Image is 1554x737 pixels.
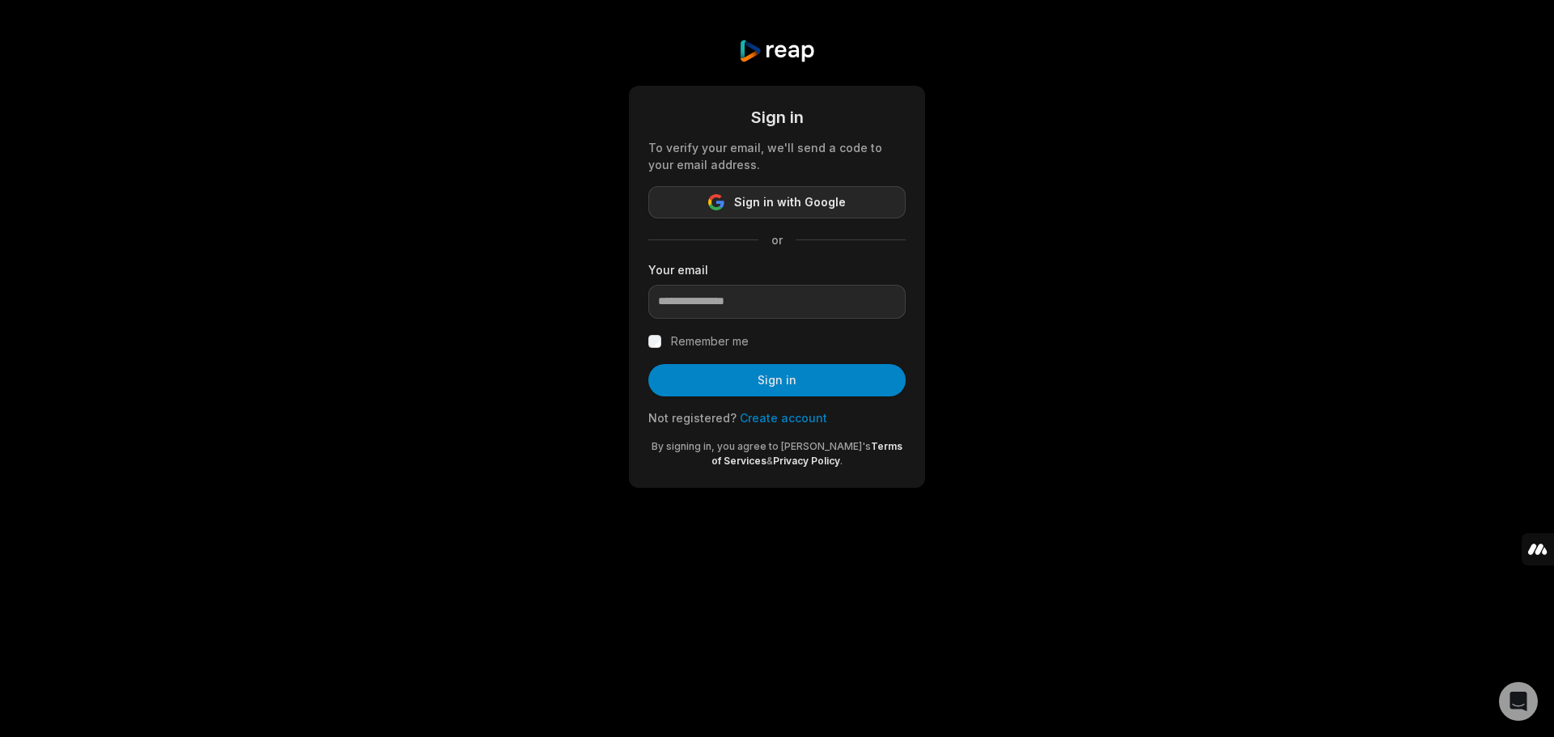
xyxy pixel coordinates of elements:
span: or [758,231,796,248]
span: By signing in, you agree to [PERSON_NAME]'s [652,440,871,452]
span: & [766,455,773,467]
a: Privacy Policy [773,455,840,467]
img: reap [738,39,815,63]
label: Remember me [671,332,749,351]
a: Create account [740,411,827,425]
button: Sign in with Google [648,186,906,218]
button: Sign in [648,364,906,396]
span: Sign in with Google [734,193,846,212]
div: To verify your email, we'll send a code to your email address. [648,139,906,173]
div: Open Intercom Messenger [1499,682,1538,721]
span: Not registered? [648,411,737,425]
label: Your email [648,261,906,278]
div: Sign in [648,105,906,129]
a: Terms of Services [711,440,902,467]
span: . [840,455,843,467]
